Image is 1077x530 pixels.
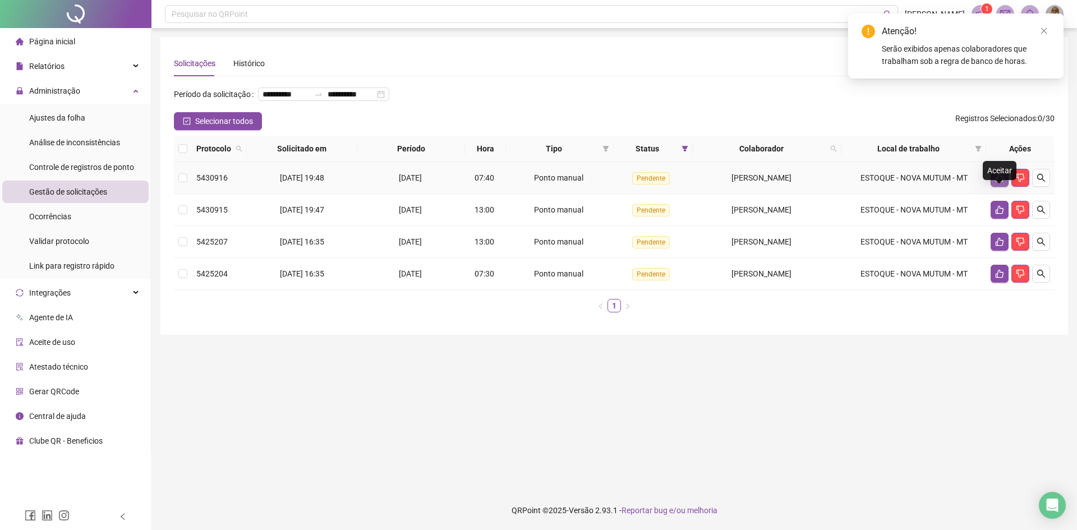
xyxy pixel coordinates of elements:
[280,173,324,182] span: [DATE] 19:48
[883,10,892,19] span: search
[955,114,1036,123] span: Registros Selecionados
[29,237,89,246] span: Validar protocolo
[399,237,422,246] span: [DATE]
[29,138,120,147] span: Análise de inconsistências
[602,145,609,152] span: filter
[608,299,620,312] a: 1
[1016,269,1025,278] span: dislike
[29,212,71,221] span: Ocorrências
[29,387,79,396] span: Gerar QRCode
[29,338,75,347] span: Aceite de uso
[955,112,1055,130] span: : 0 / 30
[632,268,670,280] span: Pendente
[29,113,85,122] span: Ajustes da folha
[841,162,986,194] td: ESTOQUE - NOVA MUTUM - MT
[597,303,604,310] span: left
[16,87,24,95] span: lock
[1000,9,1010,19] span: mail
[569,506,593,515] span: Versão
[624,303,631,310] span: right
[29,362,88,371] span: Atestado técnico
[29,313,73,322] span: Agente de IA
[731,269,791,278] span: [PERSON_NAME]
[1016,205,1025,214] span: dislike
[1039,492,1066,519] div: Open Intercom Messenger
[1046,6,1063,22] img: 93460
[991,142,1050,155] div: Ações
[731,173,791,182] span: [PERSON_NAME]
[1037,173,1046,182] span: search
[58,510,70,521] span: instagram
[174,112,262,130] button: Selecionar todos
[475,205,494,214] span: 13:00
[29,261,114,270] span: Link para registro rápido
[632,236,670,248] span: Pendente
[607,299,621,312] li: 1
[29,436,103,445] span: Clube QR - Beneficios
[981,3,992,15] sup: 1
[600,140,611,157] span: filter
[975,9,986,19] span: notification
[882,25,1050,38] div: Atenção!
[534,205,583,214] span: Ponto manual
[1016,173,1025,182] span: dislike
[29,412,86,421] span: Central de ajuda
[534,237,583,246] span: Ponto manual
[280,205,324,214] span: [DATE] 19:47
[399,205,422,214] span: [DATE]
[534,173,583,182] span: Ponto manual
[995,269,1004,278] span: like
[1037,269,1046,278] span: search
[25,510,36,521] span: facebook
[475,173,494,182] span: 07:40
[882,43,1050,67] div: Serão exibidos apenas colaboradores que trabalham sob a regra de banco de horas.
[510,142,599,155] span: Tipo
[280,237,324,246] span: [DATE] 16:35
[594,299,607,312] button: left
[985,5,989,13] span: 1
[280,269,324,278] span: [DATE] 16:35
[973,140,984,157] span: filter
[174,85,258,103] label: Período da solicitação
[465,136,505,162] th: Hora
[1037,205,1046,214] span: search
[16,437,24,445] span: gift
[16,388,24,395] span: qrcode
[632,172,670,185] span: Pendente
[841,258,986,290] td: ESTOQUE - NOVA MUTUM - MT
[399,269,422,278] span: [DATE]
[195,115,253,127] span: Selecionar todos
[621,299,634,312] li: Próxima página
[29,37,75,46] span: Página inicial
[119,513,127,520] span: left
[618,142,676,155] span: Status
[183,117,191,125] span: check-square
[995,205,1004,214] span: like
[29,288,71,297] span: Integrações
[682,145,688,152] span: filter
[196,173,228,182] span: 5430916
[29,86,80,95] span: Administração
[42,510,53,521] span: linkedin
[196,142,231,155] span: Protocolo
[621,299,634,312] button: right
[29,62,65,71] span: Relatórios
[314,90,323,99] span: to
[975,145,982,152] span: filter
[862,25,875,38] span: exclamation-circle
[983,161,1016,180] div: Aceitar
[196,237,228,246] span: 5425207
[1040,27,1048,35] span: close
[905,8,965,20] span: [PERSON_NAME]
[1016,237,1025,246] span: dislike
[534,269,583,278] span: Ponto manual
[697,142,826,155] span: Colaborador
[622,506,717,515] span: Reportar bug e/ou melhoria
[841,194,986,226] td: ESTOQUE - NOVA MUTUM - MT
[247,136,357,162] th: Solicitado em
[16,412,24,420] span: info-circle
[841,226,986,258] td: ESTOQUE - NOVA MUTUM - MT
[828,140,839,157] span: search
[1037,237,1046,246] span: search
[475,269,494,278] span: 07:30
